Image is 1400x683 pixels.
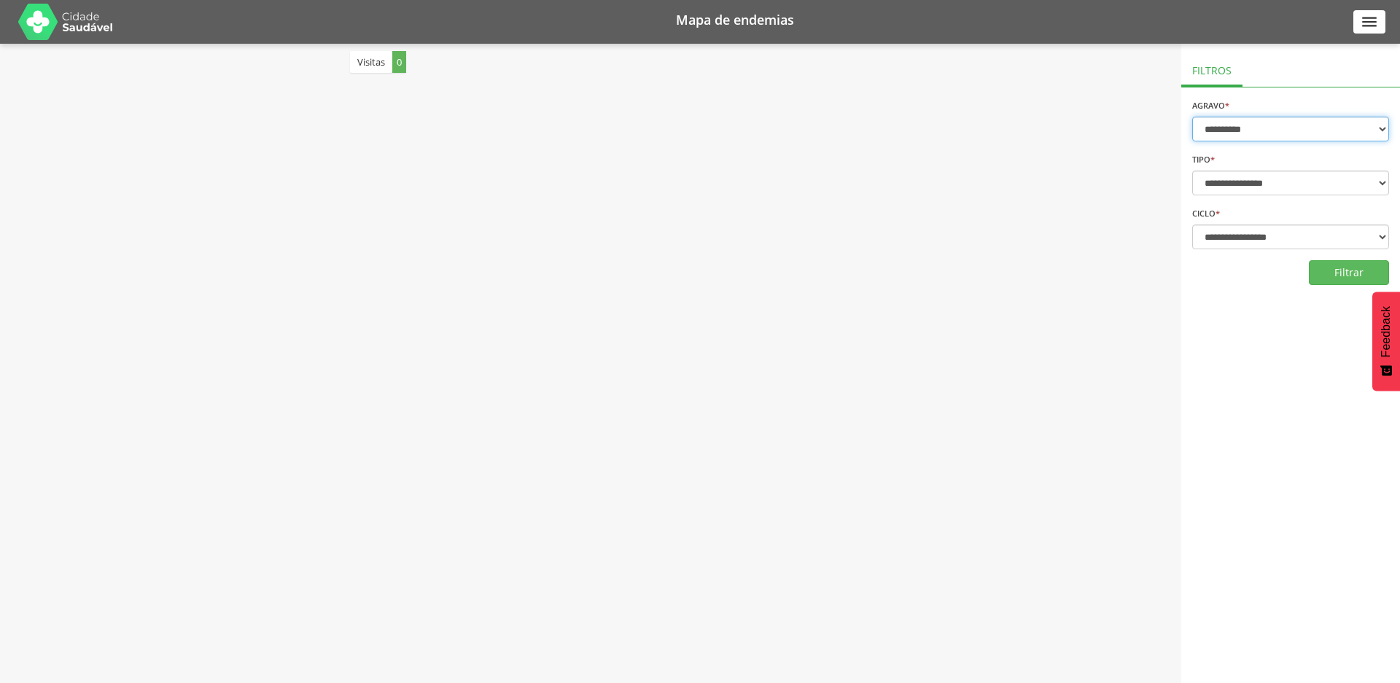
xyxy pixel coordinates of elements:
button: Filtrar [1309,260,1389,285]
span: Feedback [1380,306,1393,357]
i:  [1360,12,1379,31]
label: Ciclo [1192,209,1220,217]
button: Feedback - Mostrar pesquisa [1372,292,1400,391]
h1: Mapa de endemias [131,13,1339,26]
div: Filtros [1181,51,1242,87]
label: Agravo [1192,101,1229,109]
div: Visitas [350,51,406,73]
label: Tipo [1192,155,1215,163]
span: 0 [392,51,406,73]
